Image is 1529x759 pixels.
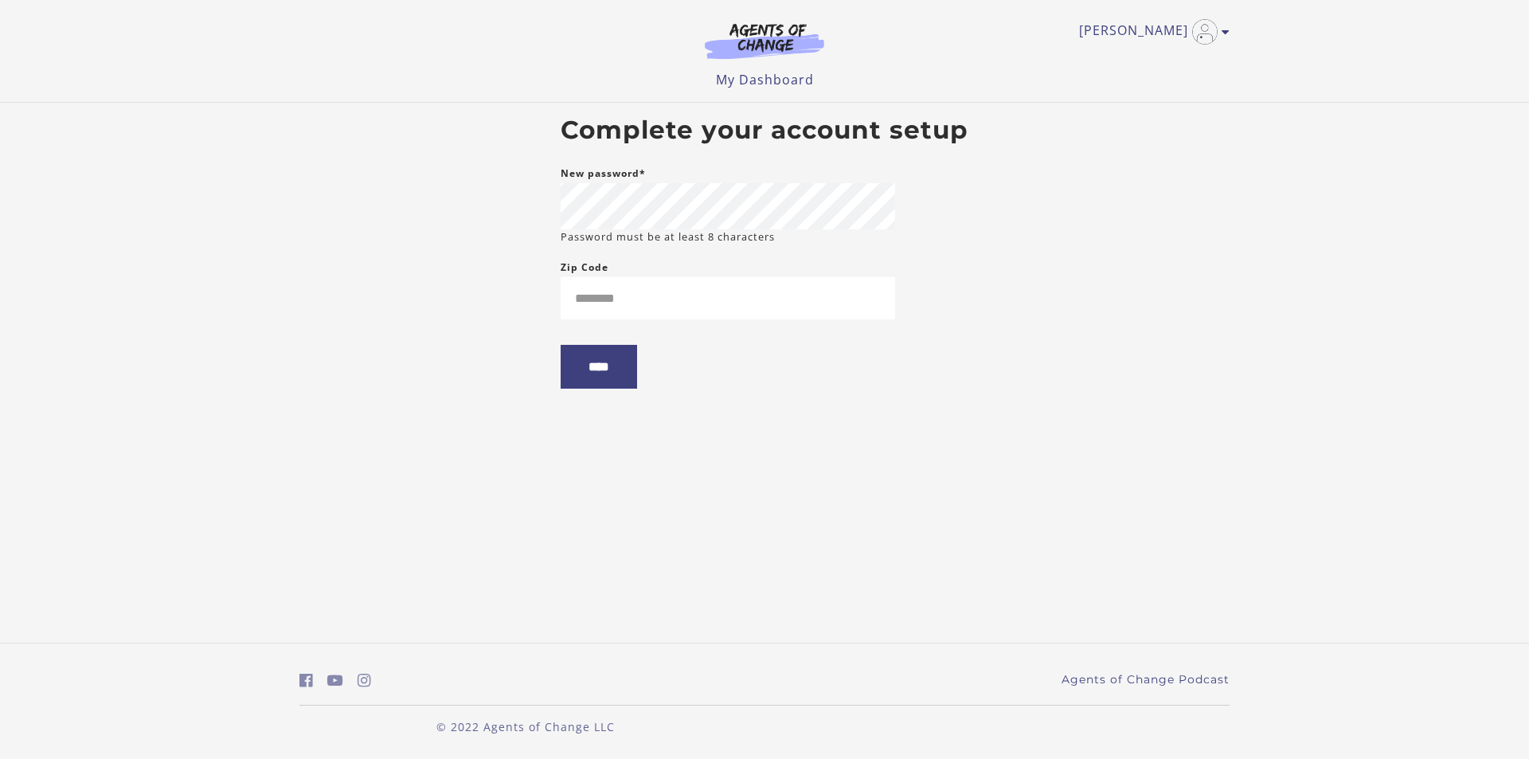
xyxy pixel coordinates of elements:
label: Zip Code [561,258,608,277]
i: https://www.instagram.com/agentsofchangeprep/ (Open in a new window) [358,673,371,688]
i: https://www.facebook.com/groups/aswbtestprep (Open in a new window) [299,673,313,688]
a: https://www.facebook.com/groups/aswbtestprep (Open in a new window) [299,669,313,692]
small: Password must be at least 8 characters [561,229,775,245]
p: © 2022 Agents of Change LLC [299,718,752,735]
h2: Complete your account setup [561,115,968,146]
a: Toggle menu [1079,19,1222,45]
a: https://www.youtube.com/c/AgentsofChangeTestPrepbyMeaganMitchell (Open in a new window) [327,669,343,692]
a: Agents of Change Podcast [1062,671,1230,688]
img: Agents of Change Logo [688,22,841,59]
label: New password* [561,164,646,183]
a: https://www.instagram.com/agentsofchangeprep/ (Open in a new window) [358,669,371,692]
a: My Dashboard [716,71,814,88]
i: https://www.youtube.com/c/AgentsofChangeTestPrepbyMeaganMitchell (Open in a new window) [327,673,343,688]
